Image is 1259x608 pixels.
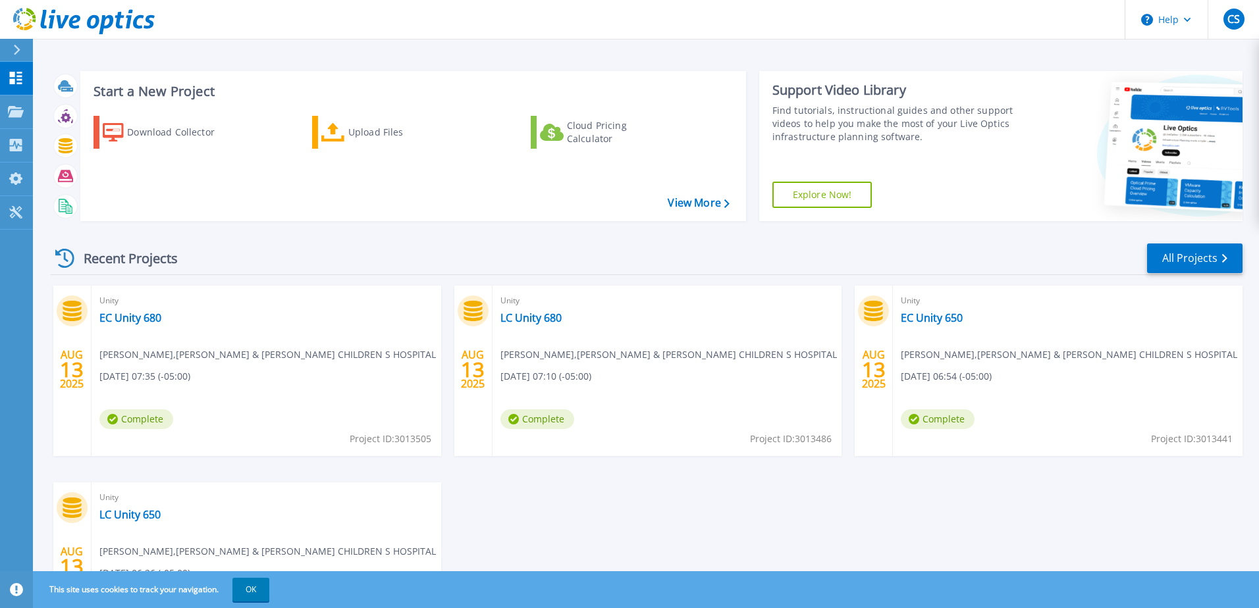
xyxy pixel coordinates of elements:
span: [DATE] 07:35 (-05:00) [99,369,190,384]
span: Project ID: 3013505 [350,432,431,446]
a: EC Unity 680 [99,311,161,324]
div: AUG 2025 [861,345,886,393]
a: Explore Now! [772,182,872,208]
div: Support Video Library [772,82,1019,99]
div: Find tutorials, instructional guides and other support videos to help you make the most of your L... [772,104,1019,143]
div: AUG 2025 [59,345,84,393]
a: Upload Files [312,116,459,149]
span: [DATE] 07:10 (-05:00) [500,369,591,384]
span: Complete [99,409,173,429]
span: 13 [60,561,84,572]
a: Download Collector [94,116,240,149]
a: Cloud Pricing Calculator [531,116,678,149]
button: OK [232,578,269,601]
div: Recent Projects [51,242,196,274]
span: CS [1227,14,1240,24]
a: LC Unity 680 [500,311,562,324]
div: Cloud Pricing Calculator [567,119,672,145]
span: Unity [99,490,433,505]
span: [PERSON_NAME] , [PERSON_NAME] & [PERSON_NAME] CHILDREN S HOSPITAL [99,544,436,559]
span: Unity [500,293,834,308]
span: 13 [862,364,886,375]
div: AUG 2025 [460,345,485,393]
div: AUG 2025 [59,542,84,590]
a: All Projects [1147,243,1243,273]
span: This site uses cookies to track your navigation. [36,578,269,601]
span: [PERSON_NAME] , [PERSON_NAME] & [PERSON_NAME] CHILDREN S HOSPITAL [901,347,1237,362]
div: Download Collector [127,119,232,145]
a: EC Unity 650 [901,311,963,324]
span: [PERSON_NAME] , [PERSON_NAME] & [PERSON_NAME] CHILDREN S HOSPITAL [500,347,837,362]
span: Project ID: 3013441 [1151,432,1233,446]
span: Project ID: 3013486 [750,432,832,446]
span: 13 [60,364,84,375]
span: [DATE] 06:26 (-05:00) [99,566,190,580]
span: Unity [99,293,433,308]
span: Unity [901,293,1235,308]
span: Complete [901,409,975,429]
div: Upload Files [348,119,454,145]
span: Complete [500,409,574,429]
span: [PERSON_NAME] , [PERSON_NAME] & [PERSON_NAME] CHILDREN S HOSPITAL [99,347,436,362]
a: LC Unity 650 [99,508,161,521]
span: 13 [461,364,485,375]
h3: Start a New Project [94,84,729,99]
a: View More [668,197,729,209]
span: [DATE] 06:54 (-05:00) [901,369,992,384]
